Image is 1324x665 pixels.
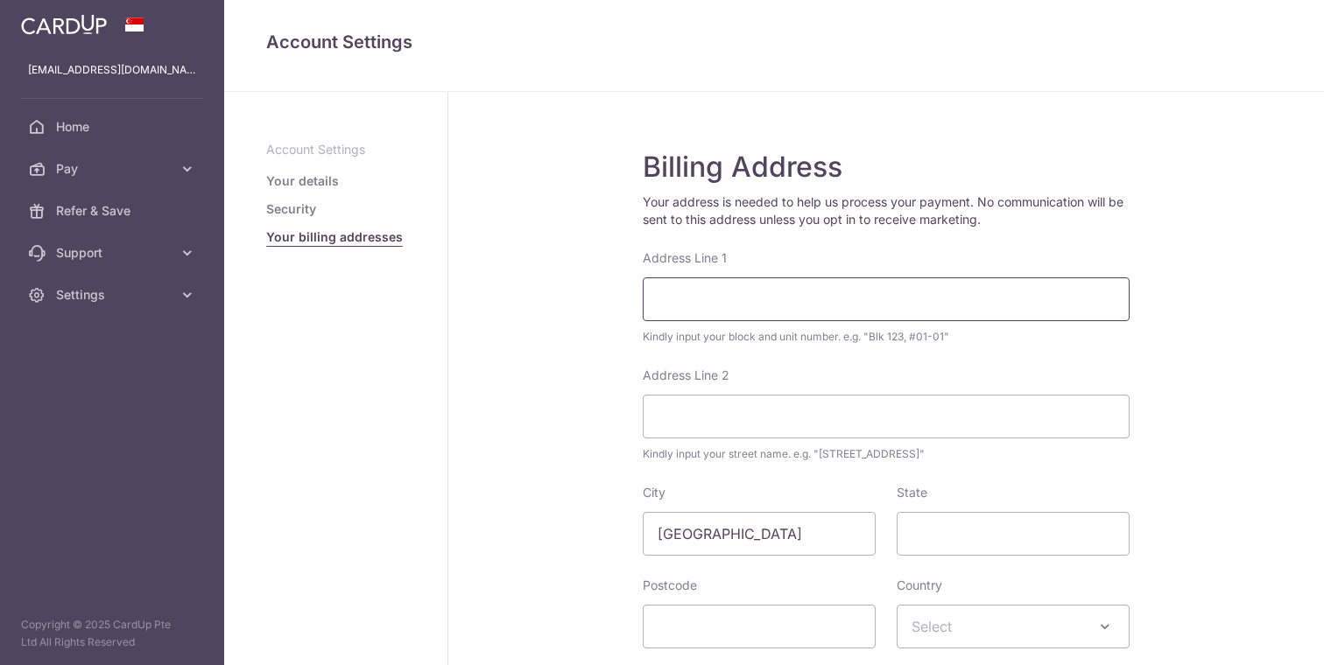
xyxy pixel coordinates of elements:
label: Country [897,577,942,594]
span: Help [40,12,76,28]
label: Postcode [643,577,697,594]
h4: Account Settings [266,28,1282,56]
div: Kindly input your block and unit number. e.g. "Blk 123, #01-01" [643,328,1130,346]
div: Kindly input your street name. e.g. "[STREET_ADDRESS]" [643,445,1130,463]
p: [EMAIL_ADDRESS][DOMAIN_NAME] [28,61,196,79]
a: Security [266,200,316,218]
label: City [643,484,666,501]
label: Address Line 1 [643,249,727,267]
img: CardUp [21,14,107,35]
h4: Billing Address [643,150,1130,185]
span: Refer & Save [56,202,172,220]
span: Support [56,244,172,262]
span: Pay [56,160,172,178]
a: Your details [266,172,339,190]
span: Home [56,118,172,136]
div: Your address is needed to help us process your payment. No communication will be sent to this add... [643,193,1130,228]
p: Account Settings [266,141,405,158]
label: Address Line 2 [643,367,729,384]
label: State [897,484,927,501]
span: Select [912,618,952,635]
a: Your billing addresses [266,228,403,246]
span: Settings [56,286,172,304]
